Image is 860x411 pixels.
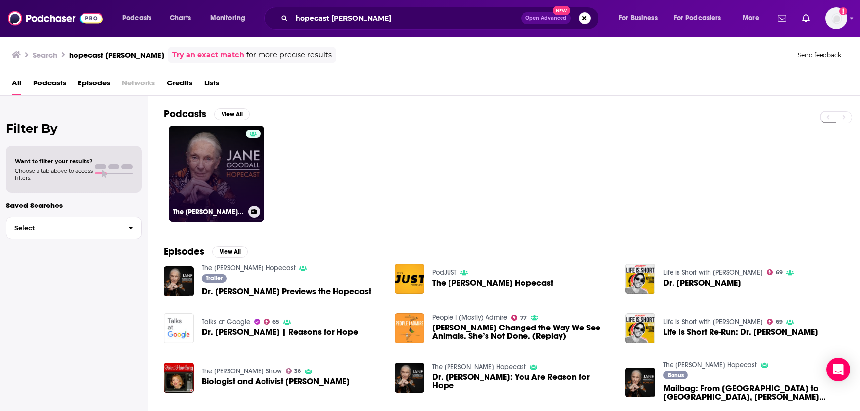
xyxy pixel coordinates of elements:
img: Podchaser - Follow, Share and Rate Podcasts [8,9,103,28]
a: Dr. Jane Goodall Previews the Hopecast [202,288,371,296]
button: View All [212,246,248,258]
span: Networks [122,75,155,95]
p: Saved Searches [6,201,142,210]
h3: Search [33,50,57,60]
a: The Jane Goodall Hopecast [202,264,296,272]
a: Jane Goodall Changed the Way We See Animals. She’s Not Done. (Replay) [432,324,613,340]
span: Want to filter your results? [15,158,93,164]
h2: Episodes [164,246,204,258]
img: Mailbag: From Japan to Tanzania, Jane Listens to Hopecaster Messages of Unity and Action for the ... [625,368,655,398]
img: Jane Goodall Changed the Way We See Animals. She’s Not Done. (Replay) [395,313,425,343]
span: Trailer [206,275,223,281]
a: Life is Short with Justin Long [663,318,763,326]
a: People I (Mostly) Admire [432,313,507,322]
img: Dr. Jane Goodall | Reasons for Hope [164,313,194,343]
button: View All [214,108,250,120]
img: The Jane Goodall Hopecast [395,264,425,294]
span: Monitoring [210,11,245,25]
button: open menu [115,10,164,26]
button: Open AdvancedNew [521,12,571,24]
span: 38 [294,369,301,373]
button: Send feedback [795,51,844,59]
button: open menu [203,10,258,26]
a: PodcastsView All [164,108,250,120]
div: Open Intercom Messenger [826,358,850,381]
a: 65 [264,319,280,325]
button: open menu [668,10,736,26]
a: Try an exact match [172,49,244,61]
a: Charts [163,10,197,26]
a: All [12,75,21,95]
button: open menu [736,10,772,26]
img: User Profile [825,7,847,29]
img: Dr. Jane Goodall: You Are Reason for Hope [395,363,425,393]
span: Select [6,225,120,231]
a: 77 [511,315,527,321]
a: Lists [204,75,219,95]
span: for more precise results [246,49,332,61]
span: Dr. [PERSON_NAME]: You Are Reason for Hope [432,373,613,390]
span: New [553,6,570,15]
span: For Business [619,11,658,25]
span: Choose a tab above to access filters. [15,167,93,181]
h3: The [PERSON_NAME] Hopecast [173,208,244,216]
button: Show profile menu [825,7,847,29]
a: The Jane Goodall Hopecast [432,279,553,287]
a: Episodes [78,75,110,95]
img: Life Is Short Re-Run: Dr. Jane Goodall [625,313,655,343]
span: 65 [272,320,279,324]
div: Search podcasts, credits, & more... [274,7,608,30]
h2: Podcasts [164,108,206,120]
span: Open Advanced [525,16,566,21]
span: 77 [520,316,527,320]
button: open menu [612,10,670,26]
span: Dr. [PERSON_NAME] | Reasons for Hope [202,328,358,336]
span: Biologist and Activist [PERSON_NAME] [202,377,350,386]
a: Credits [167,75,192,95]
span: Charts [170,11,191,25]
span: The [PERSON_NAME] Hopecast [432,279,553,287]
button: Select [6,217,142,239]
span: Mailbag: From [GEOGRAPHIC_DATA] to [GEOGRAPHIC_DATA], [PERSON_NAME] Listens to Hopecaster Message... [663,384,844,401]
span: More [743,11,759,25]
a: Dr. Jane Goodall [663,279,741,287]
span: Life Is Short Re-Run: Dr. [PERSON_NAME] [663,328,818,336]
h2: Filter By [6,122,142,136]
a: PodJUST [432,268,456,277]
a: Talks at Google [202,318,250,326]
a: Life is Short with Justin Long [663,268,763,277]
span: Dr. [PERSON_NAME] [663,279,741,287]
a: 38 [286,368,301,374]
span: [PERSON_NAME] Changed the Way We See Animals. She’s Not Done. (Replay) [432,324,613,340]
a: Show notifications dropdown [798,10,814,27]
a: The Joan Hamburg Show [202,367,282,375]
a: The Jane Goodall Hopecast [432,363,526,371]
h3: hopecast [PERSON_NAME] [69,50,164,60]
a: 69 [767,319,783,325]
a: Dr. Jane Goodall | Reasons for Hope [202,328,358,336]
a: Podcasts [33,75,66,95]
a: EpisodesView All [164,246,248,258]
a: Biologist and Activist Jane Goodall [202,377,350,386]
a: 69 [767,269,783,275]
span: Bonus [668,372,684,378]
span: Logged in as Rbaldwin [825,7,847,29]
span: 69 [776,320,783,324]
svg: Add a profile image [839,7,847,15]
a: Mailbag: From Japan to Tanzania, Jane Listens to Hopecaster Messages of Unity and Action for the ... [663,384,844,401]
img: Dr. Jane Goodall [625,264,655,294]
a: Show notifications dropdown [774,10,790,27]
img: Biologist and Activist Jane Goodall [164,363,194,393]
